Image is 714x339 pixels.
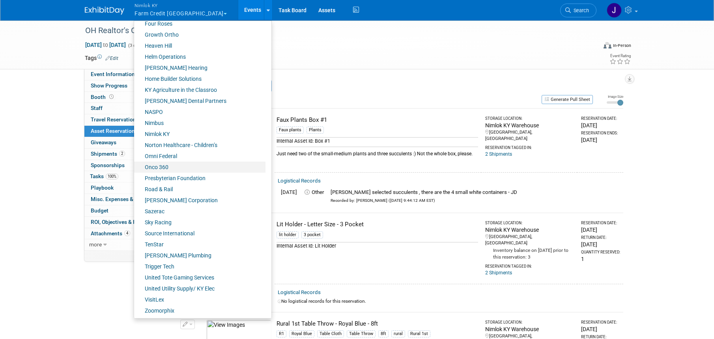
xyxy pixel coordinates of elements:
[105,56,118,61] a: Edit
[91,219,144,225] span: ROI, Objectives & ROO
[485,129,574,142] div: [GEOGRAPHIC_DATA], [GEOGRAPHIC_DATA]
[560,4,596,17] a: Search
[581,136,620,144] div: [DATE]
[289,330,314,337] div: Royal Blue
[581,325,620,333] div: [DATE]
[134,228,265,239] a: Source International
[91,94,115,100] span: Booth
[277,242,478,250] div: Internal Asset Id: Lit Holder
[307,127,324,134] div: Plants
[581,121,620,129] div: [DATE]
[581,320,620,325] div: Reservation Date:
[278,298,620,305] div: No logistical records for this reservation.
[84,126,166,137] a: Asset Reservations6
[134,272,265,283] a: United Tote Gaming Services
[134,239,265,250] a: TenStar
[134,173,265,184] a: Presbyterian Foundation
[277,127,304,134] div: Faux plants
[485,116,574,121] div: Storage Location:
[300,187,327,205] td: Other
[277,147,478,157] div: Just need two of the small-medium plants and three succulents :) Not the whole box, please.
[277,330,286,337] div: R1
[485,234,574,246] div: [GEOGRAPHIC_DATA], [GEOGRAPHIC_DATA]
[331,196,517,204] div: Recorded by: [PERSON_NAME] ([DATE] 9:44:12 AM EST)
[581,240,620,248] div: [DATE]
[485,142,574,151] div: Reservation Tagged in:
[84,160,166,171] a: Sponsorships
[91,184,114,191] span: Playbook
[581,226,620,234] div: [DATE]
[84,228,166,239] a: Attachments4
[277,231,299,238] div: lit holder
[485,261,574,269] div: Reservation Tagged in:
[604,42,611,48] img: Format-Inperson.png
[134,129,265,140] a: Nimlok KY
[91,162,125,168] span: Sponsorships
[134,18,265,29] a: Four Roses
[378,330,389,337] div: 8ft
[485,246,574,261] div: Inventory balance on [DATE] prior to this reservation: 3
[91,196,152,202] span: Misc. Expenses & Credits
[134,283,265,294] a: United Utility Supply/ KY Elec
[134,217,265,228] a: Sky Racing
[485,151,512,157] a: 2 Shipments
[581,235,620,240] div: Return Date:
[84,149,166,160] a: Shipments2
[134,294,265,305] a: VisitLex
[91,230,130,237] span: Attachments
[609,54,631,58] div: Event Rating
[119,151,125,156] span: 2
[91,71,135,77] span: Event Information
[91,207,108,214] span: Budget
[84,137,166,148] a: Giveaways
[84,92,166,103] a: Booth
[277,137,478,145] div: Internal Asset Id: Box #1
[331,189,517,196] div: [PERSON_NAME] selected succulents , there are the 4 small white containers - JD
[84,103,166,114] a: Staff
[581,220,620,226] div: Reservation Date:
[91,105,103,111] span: Staff
[134,261,265,272] a: Trigger Tech
[134,40,265,51] a: Heaven Hill
[485,226,574,234] div: Nimlok KY Warehouse
[485,220,574,226] div: Storage Location:
[277,116,478,124] div: Faux Plants Box #1
[89,241,102,248] span: more
[613,43,631,48] div: In-Person
[581,250,620,255] div: Quantity Reserved:
[91,82,127,89] span: Show Progress
[84,80,166,91] a: Show Progress
[485,121,574,129] div: Nimlok KY Warehouse
[134,162,265,173] a: Onco 360
[90,173,118,179] span: Tasks
[85,41,126,48] span: [DATE] [DATE]
[84,205,166,216] a: Budget
[91,139,116,145] span: Giveaways
[124,230,130,236] span: 4
[82,24,585,38] div: OH Realtor's Convention #52575
[91,116,139,123] span: Travel Reservations
[278,178,321,184] a: Logistical Records
[134,151,265,162] a: Omni Federal
[278,289,321,295] a: Logistical Records
[134,95,265,106] a: [PERSON_NAME] Dental Partners
[581,255,620,263] div: 1
[84,114,166,125] a: Travel Reservations
[84,183,166,194] a: Playbook
[134,117,265,129] a: Nimbus
[278,187,300,205] td: [DATE]
[134,62,265,73] a: [PERSON_NAME] Hearing
[134,140,265,151] a: Norton Healthcare - Children’s
[134,84,265,95] a: KY Agriculture in the Classroo
[347,330,376,337] div: Table Throw
[84,69,166,80] a: Event Information
[108,94,115,100] span: Booth not reserved yet
[135,1,227,9] span: Nimlok KY
[571,7,589,13] span: Search
[317,330,344,337] div: Table Cloth
[84,171,166,182] a: Tasks100%
[127,43,144,48] span: (3 days)
[485,270,512,276] a: 2 Shipments
[134,106,265,117] a: NASPO
[581,116,620,121] div: Reservation Date:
